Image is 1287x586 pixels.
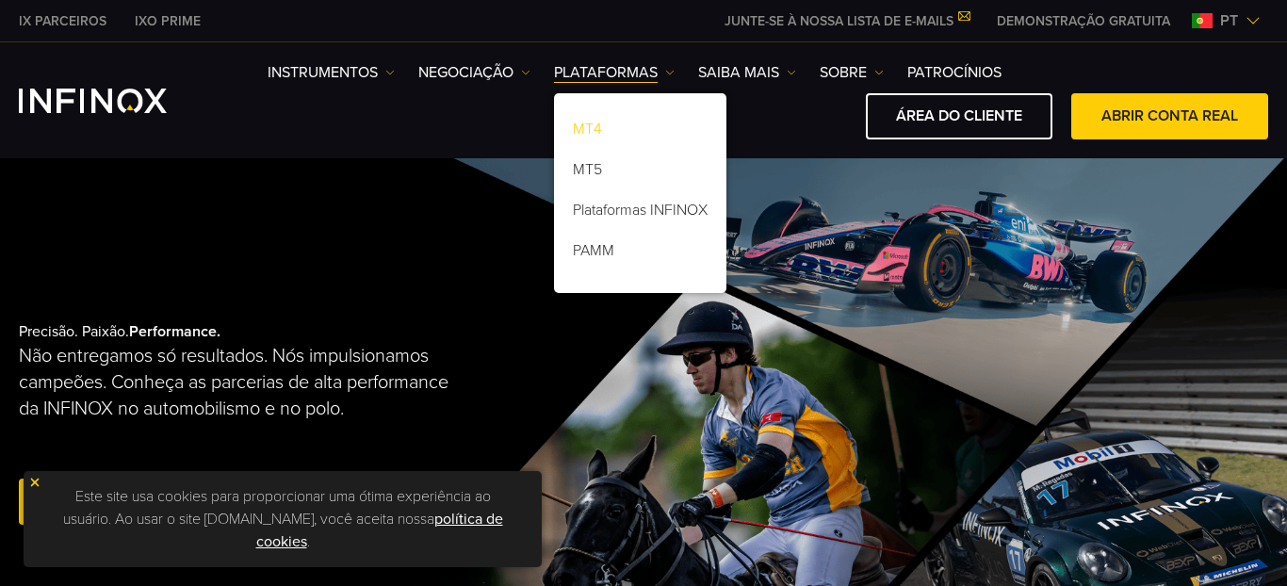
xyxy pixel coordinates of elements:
[820,61,884,84] a: SOBRE
[983,11,1184,31] a: INFINOX MENU
[19,89,211,113] a: INFINOX Logo
[710,13,983,29] a: JUNTE-SE À NOSSA LISTA DE E-MAILS
[1071,93,1268,139] a: ABRIR CONTA REAL
[121,11,215,31] a: INFINOX
[554,61,675,84] a: PLATAFORMAS
[554,112,726,153] a: MT4
[698,61,796,84] a: Saiba mais
[19,292,581,560] div: Precisão. Paixão.
[866,93,1052,139] a: ÁREA DO CLIENTE
[19,479,251,525] a: abra uma conta real
[5,11,121,31] a: INFINOX
[554,193,726,234] a: Plataformas INFINOX
[268,61,395,84] a: Instrumentos
[33,480,532,558] p: Este site usa cookies para proporcionar uma ótima experiência ao usuário. Ao usar o site [DOMAIN_...
[28,476,41,489] img: yellow close icon
[1213,9,1246,32] span: pt
[907,61,1002,84] a: Patrocínios
[129,322,220,341] strong: Performance.
[554,153,726,193] a: MT5
[19,343,468,422] p: Não entregamos só resultados. Nós impulsionamos campeões. Conheça as parcerias de alta performanc...
[554,234,726,274] a: PAMM
[418,61,530,84] a: NEGOCIAÇÃO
